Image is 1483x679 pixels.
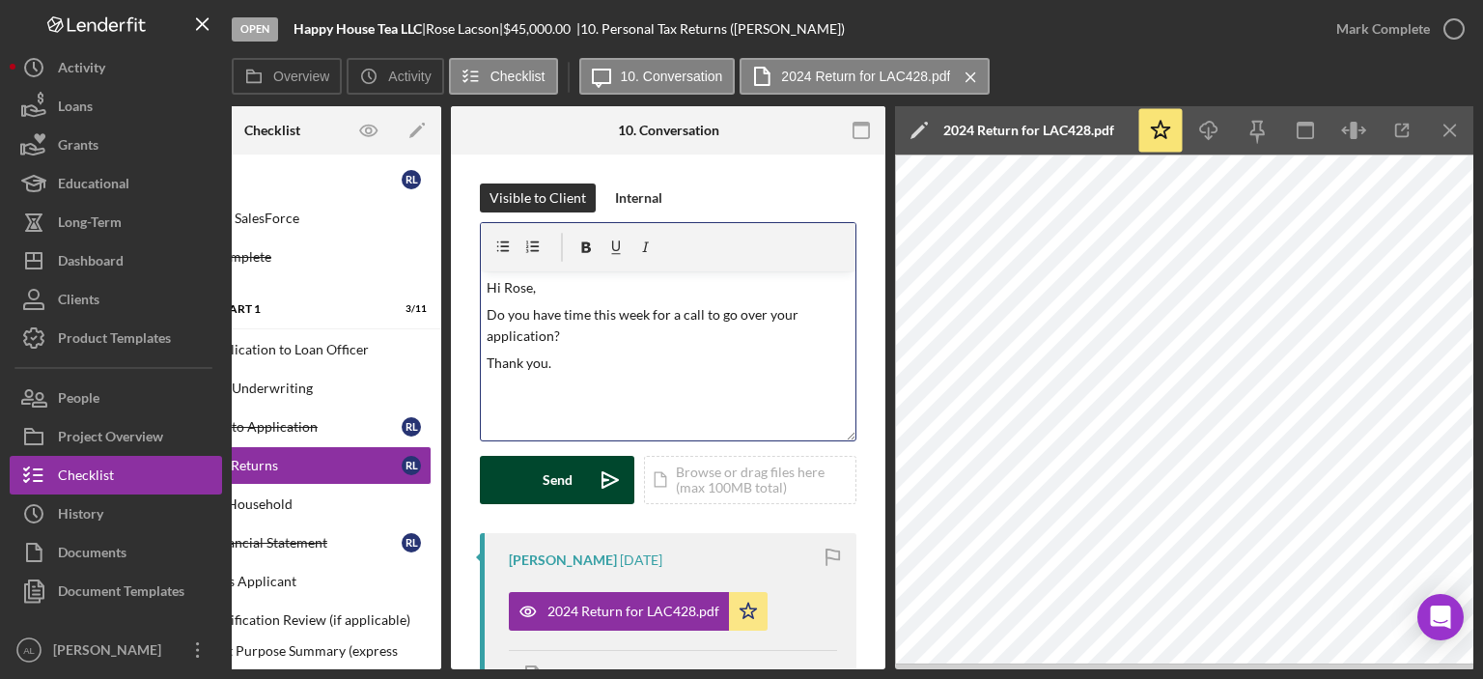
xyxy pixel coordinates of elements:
[153,458,402,473] div: Personal Tax Returns
[153,643,431,674] div: Loan Request Purpose Summary (express requests)
[153,612,431,628] div: Express Qualification Review (if applicable)
[232,17,278,42] div: Open
[58,241,124,285] div: Dashboard
[605,184,672,212] button: Internal
[487,304,851,348] p: Do you have time this week for a call to go over your application?
[58,319,171,362] div: Product Templates
[10,533,222,572] button: Documents
[58,495,103,538] div: History
[58,280,99,324] div: Clients
[10,319,222,357] a: Product Templates
[58,533,126,577] div: Documents
[58,126,98,169] div: Grants
[579,58,736,95] button: 10. Conversation
[58,417,163,461] div: Project Overview
[503,21,576,37] div: $45,000.00
[48,631,174,674] div: [PERSON_NAME]
[392,303,427,315] div: 3 / 11
[23,645,35,656] text: AL
[153,574,431,589] div: BLO Contacts Applicant
[1336,10,1430,48] div: Mark Complete
[58,48,105,92] div: Activity
[480,456,634,504] button: Send
[388,69,431,84] label: Activity
[509,592,768,631] button: 2024 Return for LAC428.pdf
[58,203,122,246] div: Long-Term
[10,280,222,319] button: Clients
[58,87,93,130] div: Loans
[402,417,421,437] div: R L
[10,87,222,126] button: Loans
[449,58,558,95] button: Checklist
[1317,10,1473,48] button: Mark Complete
[153,419,402,435] div: Introduction to Application
[153,172,402,187] div: Pull Credit
[620,552,662,568] time: 2025-08-12 00:08
[10,631,222,669] button: AL[PERSON_NAME]
[113,485,432,523] a: Log Head of Household
[10,126,222,164] button: Grants
[113,601,432,639] a: Express Qualification Review (if applicable)
[113,408,432,446] a: Introduction to ApplicationRL
[10,495,222,533] button: History
[244,123,300,138] div: Checklist
[10,48,222,87] button: Activity
[10,379,222,417] button: People
[153,249,431,265] div: Eligibility Complete
[509,552,617,568] div: [PERSON_NAME]
[10,456,222,495] button: Checklist
[490,69,546,84] label: Checklist
[402,170,421,189] div: R L
[273,69,329,84] label: Overview
[113,238,432,276] a: Eligibility Complete
[142,303,378,315] div: Application Part 1
[153,535,402,551] div: Personal Financial Statement
[490,184,586,212] div: Visible to Client
[294,20,422,37] b: Happy House Tea LLC
[113,330,432,369] a: Transfer Application to Loan Officer
[113,199,432,238] a: Enter TA into SalesForce
[576,21,845,37] div: | 10. Personal Tax Returns ([PERSON_NAME])
[153,496,431,512] div: Log Head of Household
[402,533,421,552] div: R L
[294,21,426,37] div: |
[113,369,432,408] a: LLA Prep for Underwriting
[740,58,990,95] button: 2024 Return for LAC428.pdf
[113,160,432,199] a: Pull CreditRL
[781,69,950,84] label: 2024 Return for LAC428.pdf
[10,203,222,241] button: Long-Term
[487,277,851,298] p: Hi Rose,
[153,211,431,226] div: Enter TA into SalesForce
[10,241,222,280] button: Dashboard
[543,456,573,504] div: Send
[547,604,719,619] div: 2024 Return for LAC428.pdf
[347,58,443,95] button: Activity
[153,381,431,396] div: LLA Prep for Underwriting
[232,58,342,95] button: Overview
[58,572,184,615] div: Document Templates
[58,164,129,208] div: Educational
[943,123,1114,138] div: 2024 Return for LAC428.pdf
[621,69,723,84] label: 10. Conversation
[113,523,432,562] a: Personal Financial StatementRL
[10,164,222,203] button: Educational
[1417,594,1464,640] div: Open Intercom Messenger
[10,417,222,456] button: Project Overview
[153,342,431,357] div: Transfer Application to Loan Officer
[113,639,432,678] a: Loan Request Purpose Summary (express requests)
[402,456,421,475] div: R L
[426,21,503,37] div: Rose Lacson |
[113,562,432,601] a: BLO Contacts Applicant
[487,353,851,374] p: Thank you.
